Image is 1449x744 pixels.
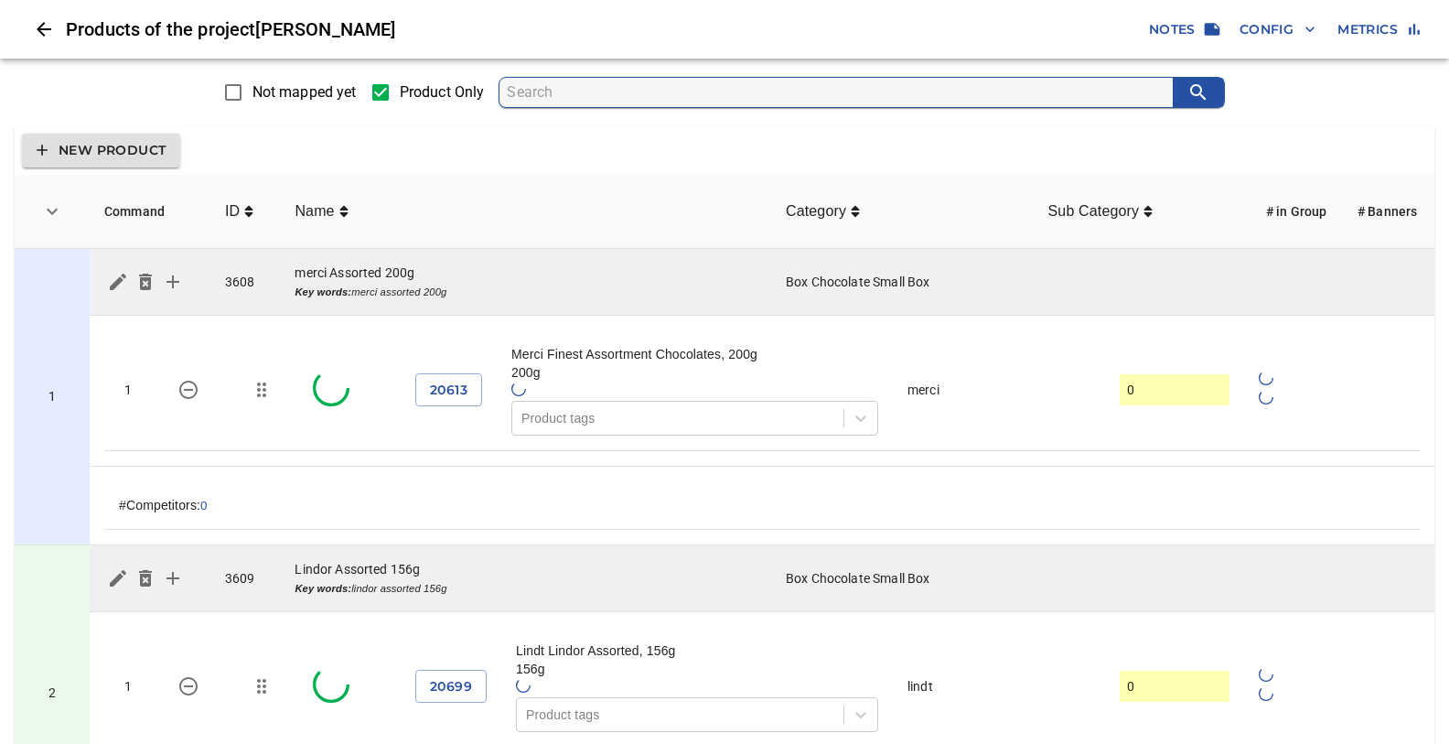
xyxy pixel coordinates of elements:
[1142,13,1225,47] button: Notes
[1330,13,1427,47] button: Metrics
[225,200,253,222] span: ID
[1149,18,1218,41] span: Notes
[37,139,166,162] span: New Product
[295,200,348,222] span: Name
[1127,376,1222,404] input: actual size
[430,675,472,698] span: 20699
[511,345,878,363] div: Merci Finest Assortment Chocolates, 200g
[1251,175,1343,249] th: # in Group
[295,200,338,222] span: Name
[240,664,284,708] button: Move/change group for 20699
[1048,200,1144,222] span: Sub Category
[66,15,1142,44] h6: Products of the project [PERSON_NAME]
[786,200,860,222] span: Category
[1173,78,1224,107] button: search
[22,7,66,51] button: Close
[90,175,210,249] th: Command
[295,286,351,297] b: Key words:
[104,330,152,451] td: 1
[295,583,446,594] i: lindor assorted 156g
[771,249,1034,316] td: Box Chocolate Small Box
[507,78,1173,107] input: search
[210,249,280,316] td: 3608
[1127,673,1222,700] input: actual size
[225,200,244,222] span: ID
[786,200,851,222] span: Category
[415,373,482,407] button: 20613
[280,249,771,316] td: merci Assorted 200g
[280,545,771,612] td: Lindor Assorted 156g
[430,379,467,402] span: 20613
[1343,175,1434,249] th: # Banners
[22,134,180,167] button: New Product
[252,81,357,103] span: Not mapped yet
[166,368,210,412] button: 20613 - Merci Finest Assortment Chocolates, 200g
[516,642,878,660] div: Lindt Lindor Assorted, 156g
[200,499,207,512] button: 0
[1240,18,1315,41] span: Config
[210,545,280,612] td: 3609
[295,286,446,297] i: merci assorted 200g
[15,249,90,545] td: 3608 - merci Assorted 200g
[1337,18,1420,41] span: Metrics
[1048,200,1154,222] span: Sub Category
[415,670,487,704] button: 20699
[511,363,878,382] div: 200g
[516,660,878,678] div: 156g
[400,81,485,103] span: Product Only
[166,664,210,708] button: 20699 - Lindt Lindor Assorted, 156g
[771,545,1034,612] td: Box Chocolate Small Box
[240,368,284,412] button: Move/change group for 20613
[119,496,1405,514] div: #Competitors:
[1232,13,1323,47] button: Config
[295,583,351,594] b: Key words:
[893,330,1105,451] td: merci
